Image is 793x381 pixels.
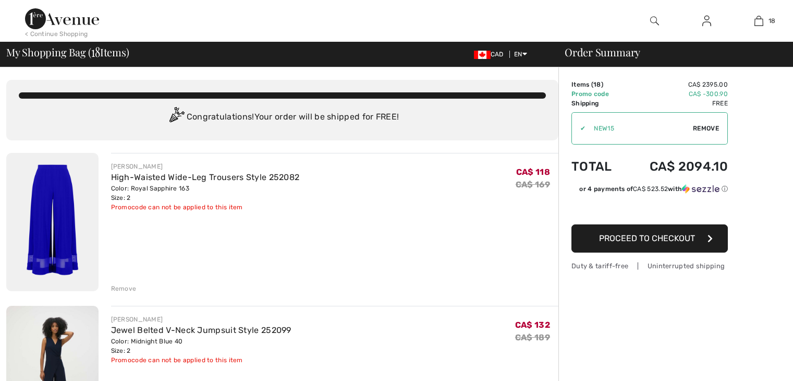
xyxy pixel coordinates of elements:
img: 1ère Avenue [25,8,99,29]
s: CA$ 189 [515,332,550,342]
div: Promocode can not be applied to this item [111,203,300,212]
img: My Info [702,15,711,27]
div: Color: Royal Sapphire 163 Size: 2 [111,184,300,203]
a: Jewel Belted V-Neck Jumpsuit Style 252099 [111,325,291,335]
span: Remove [693,124,719,133]
span: 18 [768,16,776,26]
button: Proceed to Checkout [571,224,728,253]
span: My Shopping Bag ( Items) [6,47,129,57]
img: Sezzle [682,184,719,194]
span: 18 [91,44,100,58]
a: High-Waisted Wide-Leg Trousers Style 252082 [111,172,300,182]
img: search the website [650,15,659,27]
td: Promo code [571,89,625,99]
a: 18 [733,15,784,27]
td: Free [625,99,728,108]
div: [PERSON_NAME] [111,162,300,171]
span: CA$ 118 [516,167,550,177]
div: [PERSON_NAME] [111,315,291,324]
td: Total [571,149,625,184]
img: My Bag [754,15,763,27]
span: CAD [474,51,508,58]
span: Proceed to Checkout [599,233,695,243]
span: CA$ 523.52 [633,185,668,193]
img: Congratulation2.svg [166,107,187,128]
img: Canadian Dollar [474,51,491,59]
iframe: Opens a widget where you can find more information [726,350,783,376]
div: Remove [111,284,137,293]
td: CA$ 2395.00 [625,80,728,89]
td: CA$ -300.90 [625,89,728,99]
td: Shipping [571,99,625,108]
div: or 4 payments of with [579,184,728,194]
span: EN [514,51,527,58]
a: Sign In [694,15,719,28]
div: ✔ [572,124,585,133]
div: Congratulations! Your order will be shipped for FREE! [19,107,546,128]
div: Promocode can not be applied to this item [111,355,291,365]
div: Order Summary [552,47,787,57]
s: CA$ 169 [516,180,550,189]
div: or 4 payments ofCA$ 523.52withSezzle Click to learn more about Sezzle [571,184,728,197]
div: Color: Midnight Blue 40 Size: 2 [111,337,291,355]
img: High-Waisted Wide-Leg Trousers Style 252082 [6,153,99,291]
div: Duty & tariff-free | Uninterrupted shipping [571,261,728,271]
td: CA$ 2094.10 [625,149,728,184]
td: Items ( ) [571,80,625,89]
span: 18 [593,81,601,88]
div: < Continue Shopping [25,29,88,39]
input: Promo code [585,113,693,144]
span: CA$ 132 [515,320,550,330]
iframe: PayPal-paypal [571,197,728,221]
